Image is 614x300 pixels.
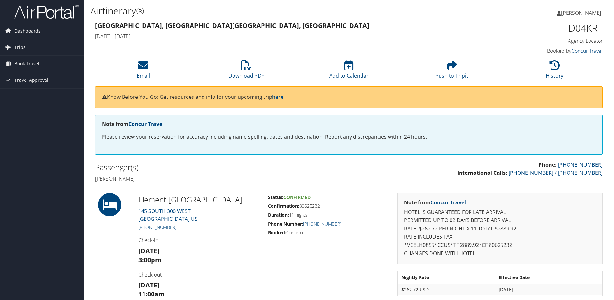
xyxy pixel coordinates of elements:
[329,64,369,79] a: Add to Calendar
[272,93,283,100] a: here
[102,120,164,127] strong: Note from
[557,3,608,23] a: [PERSON_NAME]
[495,284,602,295] td: [DATE]
[558,161,603,168] a: [PHONE_NUMBER]
[404,199,466,206] strong: Note from
[483,37,603,44] h4: Agency Locator
[138,271,258,278] h4: Check-out
[483,21,603,35] h1: D04KRT
[102,133,596,141] p: Please review your reservation for accuracy including name spelling, dates and destination. Repor...
[15,23,41,39] span: Dashboards
[268,203,299,209] strong: Confirmation:
[137,64,150,79] a: Email
[138,290,165,298] strong: 11:00am
[268,230,286,236] strong: Booked:
[398,272,495,283] th: Nightly Rate
[128,120,164,127] a: Concur Travel
[95,175,344,182] h4: [PERSON_NAME]
[95,33,473,40] h4: [DATE] - [DATE]
[404,208,596,258] p: HOTEL IS GUARANTEED FOR LATE ARRIVAL PERMITTED UP TO 02 DAYS BEFORE ARRIVAL RATE: $262.72 PER NIG...
[95,21,369,30] strong: [GEOGRAPHIC_DATA], [GEOGRAPHIC_DATA] [GEOGRAPHIC_DATA], [GEOGRAPHIC_DATA]
[138,208,198,222] a: 145 SOUTH 300 WEST[GEOGRAPHIC_DATA] US
[138,194,258,205] h2: Element [GEOGRAPHIC_DATA]
[90,4,435,18] h1: Airtinerary®
[435,64,468,79] a: Push to Tripit
[138,281,160,289] strong: [DATE]
[138,224,176,230] a: [PHONE_NUMBER]
[561,9,601,16] span: [PERSON_NAME]
[228,64,264,79] a: Download PDF
[138,247,160,255] strong: [DATE]
[268,221,303,227] strong: Phone Number:
[268,212,289,218] strong: Duration:
[268,230,387,236] h5: Confirmed
[95,162,344,173] h2: Passenger(s)
[539,161,557,168] strong: Phone:
[303,221,341,227] a: [PHONE_NUMBER]
[268,203,387,209] h5: 80625232
[15,72,48,88] span: Travel Approval
[571,47,603,54] a: Concur Travel
[268,212,387,218] h5: 11 nights
[138,256,162,264] strong: 3:00pm
[495,272,602,283] th: Effective Date
[102,93,596,101] p: Know Before You Go: Get resources and info for your upcoming trip
[15,56,39,72] span: Book Travel
[546,64,563,79] a: History
[457,169,507,176] strong: International Calls:
[431,199,466,206] a: Concur Travel
[483,47,603,54] h4: Booked by
[268,194,283,200] strong: Status:
[509,169,603,176] a: [PHONE_NUMBER] / [PHONE_NUMBER]
[283,194,311,200] span: Confirmed
[398,284,495,295] td: $262.72 USD
[14,4,79,19] img: airportal-logo.png
[15,39,25,55] span: Trips
[138,237,258,244] h4: Check-in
